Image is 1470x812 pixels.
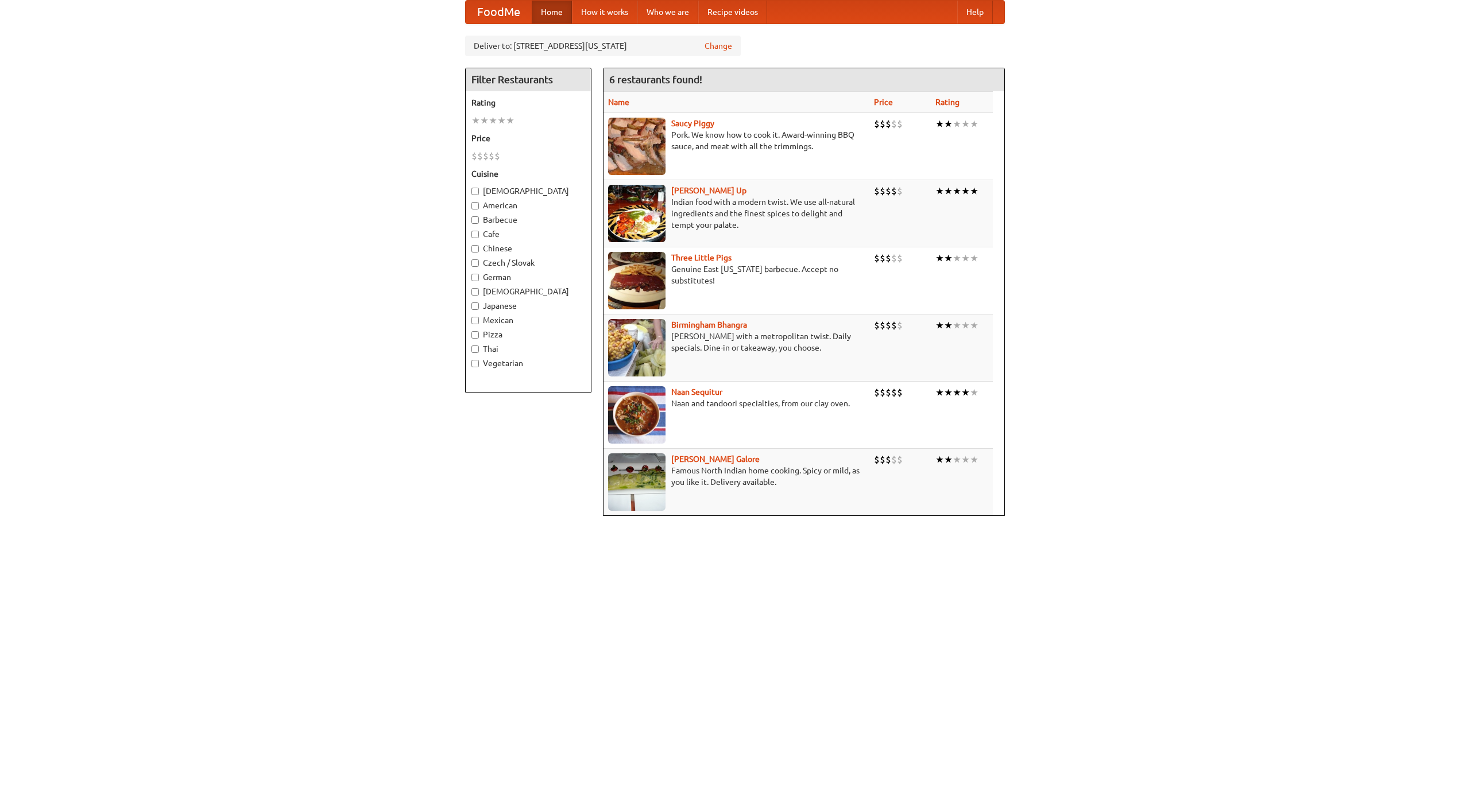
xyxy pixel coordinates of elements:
[506,114,514,127] li: ★
[471,185,585,197] label: [DEMOGRAPHIC_DATA]
[497,114,506,127] li: ★
[608,331,865,353] p: [PERSON_NAME] with a metropolitan twist. Daily specials. Dine-in or takeaway, you choose.
[944,319,953,332] li: ★
[471,329,585,340] label: Pizza
[471,271,585,283] label: German
[970,185,978,197] li: ★
[885,386,891,399] li: $
[471,231,479,238] input: Cafe
[471,314,585,326] label: Mexican
[705,40,732,52] a: Change
[671,253,732,262] a: Three Little Pigs
[944,185,953,197] li: ★
[471,317,479,324] input: Mexican
[608,185,666,242] img: curryup.jpg
[891,118,897,130] li: $
[874,98,893,107] a: Price
[880,185,885,197] li: $
[935,386,944,399] li: ★
[471,228,585,240] label: Cafe
[471,257,585,269] label: Czech / Slovak
[471,168,585,180] h5: Cuisine
[891,252,897,265] li: $
[480,114,489,127] li: ★
[897,118,903,130] li: $
[608,98,629,107] a: Name
[671,387,722,397] a: Naan Sequitur
[608,263,865,286] p: Genuine East [US_STATE] barbecue. Accept no substitutes!
[874,453,880,466] li: $
[698,1,767,24] a: Recipe videos
[880,118,885,130] li: $
[953,386,961,399] li: ★
[970,453,978,466] li: ★
[471,331,479,339] input: Pizza
[471,188,479,195] input: [DEMOGRAPHIC_DATA]
[961,453,970,466] li: ★
[471,200,585,211] label: American
[961,386,970,399] li: ★
[494,150,500,162] li: $
[944,118,953,130] li: ★
[471,360,479,367] input: Vegetarian
[935,252,944,265] li: ★
[961,185,970,197] li: ★
[466,68,591,91] h4: Filter Restaurants
[532,1,572,24] a: Home
[671,454,760,464] a: [PERSON_NAME] Galore
[608,398,865,409] p: Naan and tandoori specialties, from our clay oven.
[471,97,585,108] h5: Rating
[471,245,479,252] input: Chinese
[953,453,961,466] li: ★
[483,150,489,162] li: $
[471,259,479,267] input: Czech / Slovak
[891,185,897,197] li: $
[608,118,666,175] img: saucy.jpg
[489,114,497,127] li: ★
[471,243,585,254] label: Chinese
[944,453,953,466] li: ★
[874,118,880,130] li: $
[935,185,944,197] li: ★
[897,453,903,466] li: $
[471,114,480,127] li: ★
[961,319,970,332] li: ★
[471,286,585,297] label: [DEMOGRAPHIC_DATA]
[466,1,532,24] a: FoodMe
[953,185,961,197] li: ★
[874,252,880,265] li: $
[608,252,666,309] img: littlepigs.jpg
[885,453,891,466] li: $
[885,185,891,197] li: $
[961,252,970,265] li: ★
[471,216,479,224] input: Barbecue
[970,319,978,332] li: ★
[671,320,747,329] a: Birmingham Bhangra
[471,345,479,353] input: Thai
[471,150,477,162] li: $
[471,358,585,369] label: Vegetarian
[874,319,880,332] li: $
[471,300,585,312] label: Japanese
[671,186,746,195] a: [PERSON_NAME] Up
[471,274,479,281] input: German
[885,252,891,265] li: $
[897,252,903,265] li: $
[609,74,702,85] ng-pluralize: 6 restaurants found!
[970,118,978,130] li: ★
[897,185,903,197] li: $
[935,98,960,107] a: Rating
[608,129,865,152] p: Pork. We know how to cook it. Award-winning BBQ sauce, and meat with all the trimmings.
[885,118,891,130] li: $
[880,453,885,466] li: $
[935,118,944,130] li: ★
[465,36,741,56] div: Deliver to: [STREET_ADDRESS][US_STATE]
[961,118,970,130] li: ★
[608,453,666,511] img: currygalore.jpg
[471,133,585,144] h5: Price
